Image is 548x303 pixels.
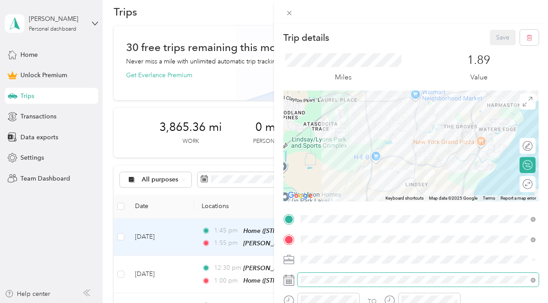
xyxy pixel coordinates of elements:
[500,196,536,201] a: Report a map error
[286,190,315,201] img: Google
[470,72,488,83] p: Value
[429,196,477,201] span: Map data ©2025 Google
[483,196,495,201] a: Terms (opens in new tab)
[467,53,490,67] p: 1.89
[335,72,352,83] p: Miles
[385,195,424,201] button: Keyboard shortcuts
[283,31,329,44] p: Trip details
[286,190,315,201] a: Open this area in Google Maps (opens a new window)
[498,253,548,303] iframe: Everlance-gr Chat Button Frame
